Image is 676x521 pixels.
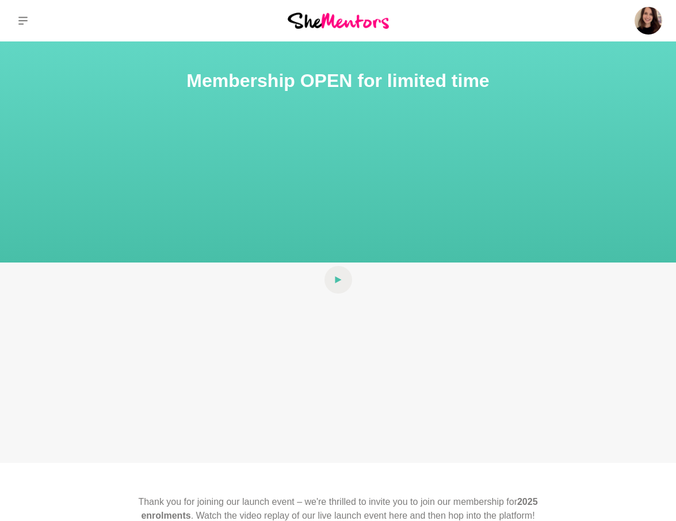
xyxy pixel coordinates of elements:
img: She Mentors Logo [288,13,389,28]
h1: Membership OPEN for limited time [14,69,662,92]
strong: 2025 enrolments [141,497,537,520]
img: Ali Adey [635,7,662,35]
